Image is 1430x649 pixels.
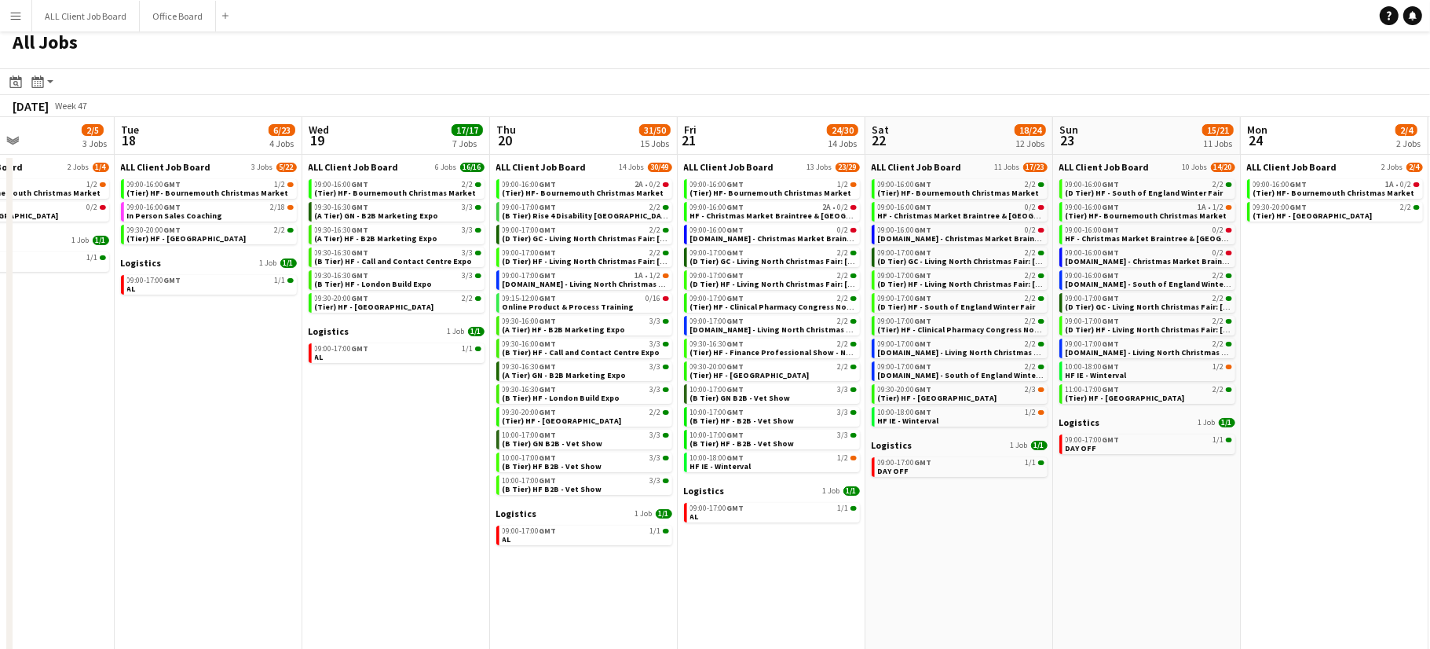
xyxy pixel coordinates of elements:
span: 2/2 [838,295,849,302]
span: 09:00-16:00 [690,203,744,211]
span: 09:30-16:30 [315,272,369,280]
span: 2/2 [838,272,849,280]
div: • [503,181,669,189]
a: 09:00-16:00GMT1A•1/2(Tier) HF- Bournemouth Christmas Market [1066,202,1232,220]
span: 2/2 [838,249,849,257]
span: GMT [352,293,369,303]
span: 14 Jobs [620,163,645,172]
span: 1 Job [448,327,465,336]
span: (Tier) HF- Bournemouth Christmas Market [503,188,664,198]
span: GMT [164,179,181,189]
span: 1A [1198,203,1207,211]
span: 09:00-17:00 [503,226,557,234]
span: 2A [823,203,832,211]
span: 09:30-20:00 [315,295,369,302]
span: 09:30-16:00 [503,317,557,325]
span: 09:30-20:00 [127,226,181,234]
div: Logistics1 Job1/109:00-17:00GMT1/1AL [309,325,485,366]
span: 2/2 [650,249,661,257]
span: 30/49 [648,163,672,172]
span: 11 Jobs [995,163,1020,172]
span: GMT [727,225,744,235]
span: 2/2 [838,340,849,348]
span: 09:30-20:00 [1253,203,1307,211]
a: 09:00-17:00GMT2/2(D Tier) HF - Living North Christmas Fair: [GEOGRAPHIC_DATA] - Stand 30 [1066,316,1232,334]
a: 09:00-17:00GMT2/2(Tier) HF - Clinical Pharmacy Congress North [878,316,1044,334]
span: 09:00-17:00 [690,249,744,257]
span: (D Tier) HF - South of England Winter Fair [878,302,1036,312]
span: (A Tier) HF - B2B Marketing Expo [503,324,626,335]
span: 0/2 [1026,226,1037,234]
span: 1/2 [87,181,98,189]
a: 09:30-20:00GMT2/2(Tier) HF - [GEOGRAPHIC_DATA] [690,361,857,379]
span: 3 Jobs [252,163,273,172]
span: GMT [539,316,557,326]
a: 09:00-16:00GMT0/2[DOMAIN_NAME] - Christmas Market Braintree & [GEOGRAPHIC_DATA] [1066,247,1232,266]
span: In Person Sales Coaching [127,211,223,221]
span: 1/1 [280,258,297,268]
span: (D Tier) HF - Living North Christmas Fair: York - Stand 30 [503,256,775,266]
a: 09:30-20:00GMT2/2(Tier) HF - [GEOGRAPHIC_DATA] [127,225,294,243]
span: 2/2 [1026,272,1037,280]
span: ALL Client Job Board [1247,161,1337,173]
div: ALL Client Job Board6 Jobs16/1609:00-16:00GMT2/2(Tier) HF- Bournemouth Christmas Market09:30-16:3... [309,161,485,325]
a: ALL Client Job Board11 Jobs17/23 [872,161,1048,173]
a: 09:00-17:00GMT2/2(D Tier) GC - Living North Christmas Fair: [GEOGRAPHIC_DATA] - Stand EG5 [1066,293,1232,311]
span: ALL Client Job Board [872,161,962,173]
span: 3/3 [463,272,474,280]
span: (Tier) HF - St Davids Shopping Centre [315,302,434,312]
span: GMT [164,275,181,285]
span: 09:30-16:00 [503,340,557,348]
span: (Tier) HF - Clinical Pharmacy Congress North [878,324,1047,335]
span: 09:00-16:00 [690,226,744,234]
span: (D Tier) GC - Living North Christmas Fair: York - Stand EG5 [1066,302,1344,312]
span: GMT [539,293,557,303]
a: 09:00-17:00GMT2/2(D Tier) GC - Living North Christmas Fair: [GEOGRAPHIC_DATA] - Stand EG5 [878,247,1044,266]
span: GMT [915,225,932,235]
a: 09:00-16:00GMT1A•0/2(Tier) HF- Bournemouth Christmas Market [1253,179,1420,197]
span: GMT [915,316,932,326]
a: 09:00-16:00GMT2A•0/2HF - Christmas Market Braintree & [GEOGRAPHIC_DATA] [690,202,857,220]
a: 09:00-17:00GMT1A•1/2[DOMAIN_NAME] - Living North Christmas Fair: [GEOGRAPHIC_DATA] - Stand 223 [503,270,669,288]
span: 09:00-16:00 [878,203,932,211]
span: GMT [915,339,932,349]
span: 2/2 [1026,295,1037,302]
span: 0/2 [87,203,98,211]
span: (Tier) HF- Bournemouth Christmas Market [690,188,852,198]
span: 3/3 [463,203,474,211]
span: 2 Jobs [68,163,90,172]
span: (B Tier) HF - Call and Contact Centre Expo [315,256,473,266]
span: GMT [164,202,181,212]
span: 0/16 [646,295,661,302]
span: GMT [352,343,369,354]
span: (Tier) HF- Bournemouth Christmas Market [878,188,1040,198]
span: 2/2 [463,295,474,302]
span: Online Product & Process Training [503,302,635,312]
span: 09:00-16:00 [1066,203,1120,211]
span: 09:00-16:00 [503,181,557,189]
a: 09:00-17:00GMT2/2[DOMAIN_NAME] - Living North Christmas Fair: [GEOGRAPHIC_DATA] - Stand 223 [690,316,857,334]
span: GMT [1103,270,1120,280]
span: 2/18 [271,203,286,211]
a: 09:30-16:30GMT2/2(Tier) HF - Finance Professional Show - NOOK [690,339,857,357]
span: (D Tier) GC - Living North Christmas Fair: York - Stand EG5 [690,256,969,266]
span: GMT [1103,202,1120,212]
span: Tails.com - South of England Winter Fair [1066,279,1244,289]
span: 09:00-17:00 [690,317,744,325]
span: 09:00-17:00 [878,249,932,257]
span: Tails.com - Living North Christmas Fair: York - Stand 223 [1066,347,1362,357]
span: AL [315,352,324,362]
span: 09:00-16:00 [878,226,932,234]
span: 09:30-16:30 [315,249,369,257]
span: 09:00-17:00 [1066,340,1120,348]
span: 1/2 [838,181,849,189]
span: 2/2 [1213,295,1224,302]
span: GMT [539,339,557,349]
span: 6 Jobs [436,163,457,172]
a: 09:00-17:00GMT2/2(D Tier) GC - Living North Christmas Fair: [GEOGRAPHIC_DATA] - Stand EG5 [503,225,669,243]
span: 09:00-16:00 [127,203,181,211]
a: 09:00-16:00GMT0/2HF - Christmas Market Braintree & [GEOGRAPHIC_DATA] [1066,225,1232,243]
span: GMT [1103,293,1120,303]
span: 3/3 [463,249,474,257]
a: 09:30-20:00GMT2/2(Tier) HF - [GEOGRAPHIC_DATA] [315,293,481,311]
